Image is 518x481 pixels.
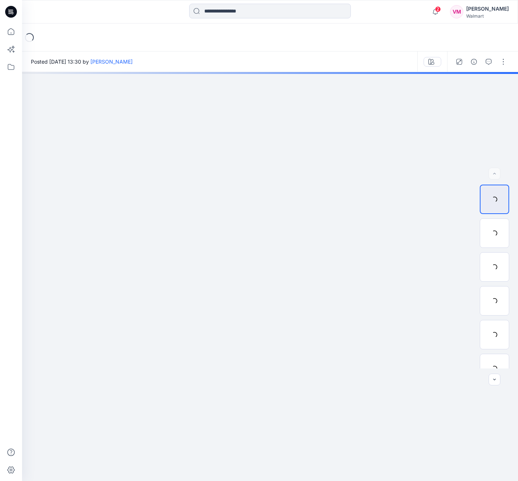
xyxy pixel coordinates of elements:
[450,5,463,18] div: VM
[435,6,441,12] span: 2
[31,58,133,65] span: Posted [DATE] 13:30 by
[90,58,133,65] a: [PERSON_NAME]
[466,4,509,13] div: [PERSON_NAME]
[468,56,480,68] button: Details
[466,13,509,19] div: Walmart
